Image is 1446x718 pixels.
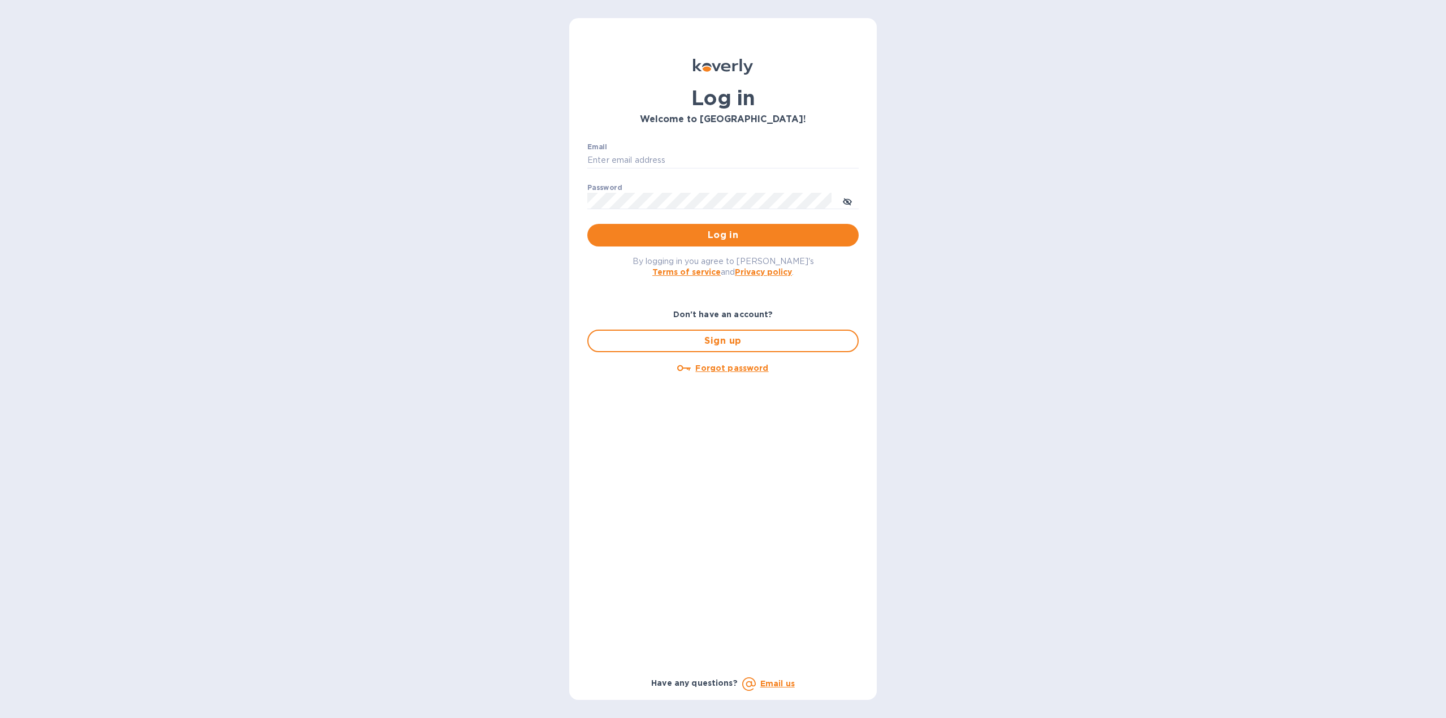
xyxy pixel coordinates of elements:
button: Log in [587,224,859,246]
span: By logging in you agree to [PERSON_NAME]'s and . [633,257,814,276]
img: Koverly [693,59,753,75]
label: Password [587,184,622,191]
a: Privacy policy [735,267,792,276]
a: Email us [760,679,795,688]
span: Log in [596,228,850,242]
button: Sign up [587,330,859,352]
span: Sign up [598,334,848,348]
h1: Log in [587,86,859,110]
label: Email [587,144,607,150]
b: Don't have an account? [673,310,773,319]
u: Forgot password [695,364,768,373]
input: Enter email address [587,152,859,169]
button: toggle password visibility [836,189,859,212]
a: Terms of service [652,267,721,276]
h3: Welcome to [GEOGRAPHIC_DATA]! [587,114,859,125]
b: Have any questions? [651,678,738,687]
